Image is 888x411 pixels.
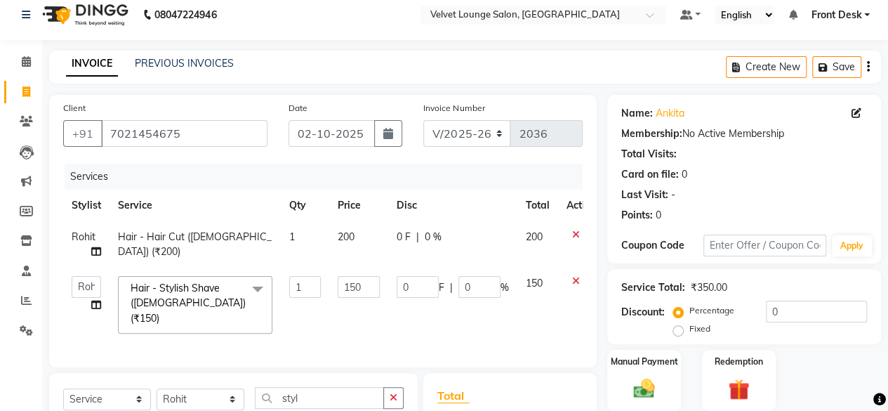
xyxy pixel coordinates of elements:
label: Invoice Number [423,102,484,115]
span: Hair - Hair Cut ([DEMOGRAPHIC_DATA]) (₹200) [118,230,272,258]
span: 200 [526,230,543,243]
span: 150 [526,277,543,289]
div: Service Total: [621,280,685,295]
th: Action [558,190,604,221]
input: Enter Offer / Coupon Code [703,235,826,256]
div: Card on file: [621,167,679,182]
span: 0 % [425,230,442,244]
th: Stylist [63,190,110,221]
span: 200 [338,230,354,243]
span: Rohit [72,230,95,243]
a: PREVIOUS INVOICES [135,57,234,70]
a: Ankita [656,106,684,121]
div: ₹350.00 [691,280,727,295]
div: - [671,188,675,202]
th: Disc [388,190,517,221]
label: Redemption [715,355,763,368]
div: Points: [621,208,653,223]
th: Total [517,190,558,221]
span: Front Desk [811,8,861,22]
span: F [439,280,444,295]
label: Client [63,102,86,115]
div: 0 [656,208,661,223]
button: +91 [63,120,102,147]
button: Create New [726,56,807,78]
input: Search or Scan [255,387,384,409]
div: Last Visit: [621,188,668,202]
div: No Active Membership [621,126,867,141]
span: | [416,230,419,244]
span: Hair - Stylish Shave ([DEMOGRAPHIC_DATA]) (₹150) [131,282,246,325]
img: _gift.svg [722,377,756,403]
label: Manual Payment [611,355,678,368]
span: % [501,280,509,295]
label: Date [289,102,307,115]
div: Membership: [621,126,682,141]
span: 1 [289,230,295,243]
div: Coupon Code [621,238,703,253]
label: Fixed [689,322,710,335]
span: Total [437,389,470,403]
span: | [450,280,453,295]
span: 0 F [397,230,411,244]
div: Total Visits: [621,147,677,162]
div: 0 [682,167,687,182]
th: Qty [281,190,329,221]
a: INVOICE [66,51,118,77]
img: _cash.svg [627,377,661,401]
div: Services [65,164,593,190]
label: Percentage [689,304,734,317]
input: Search by Name/Mobile/Email/Code [101,120,267,147]
a: x [159,312,166,325]
div: Name: [621,106,653,121]
th: Service [110,190,281,221]
button: Apply [832,235,872,256]
th: Price [329,190,388,221]
button: Save [812,56,861,78]
div: Discount: [621,305,665,320]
